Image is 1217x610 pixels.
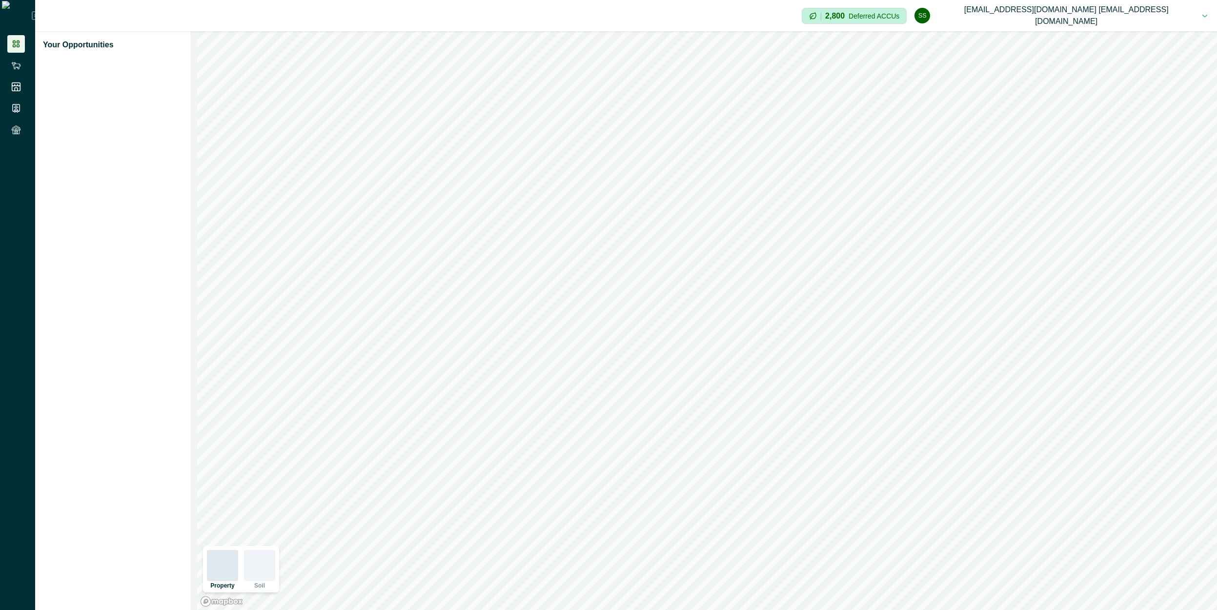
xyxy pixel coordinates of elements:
p: Property [210,583,234,589]
p: 2,800 [825,12,845,20]
p: Soil [254,583,265,589]
a: Mapbox logo [200,596,243,607]
p: Deferred ACCUs [849,12,899,20]
p: Your Opportunities [43,39,114,51]
img: Logo [2,1,32,30]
